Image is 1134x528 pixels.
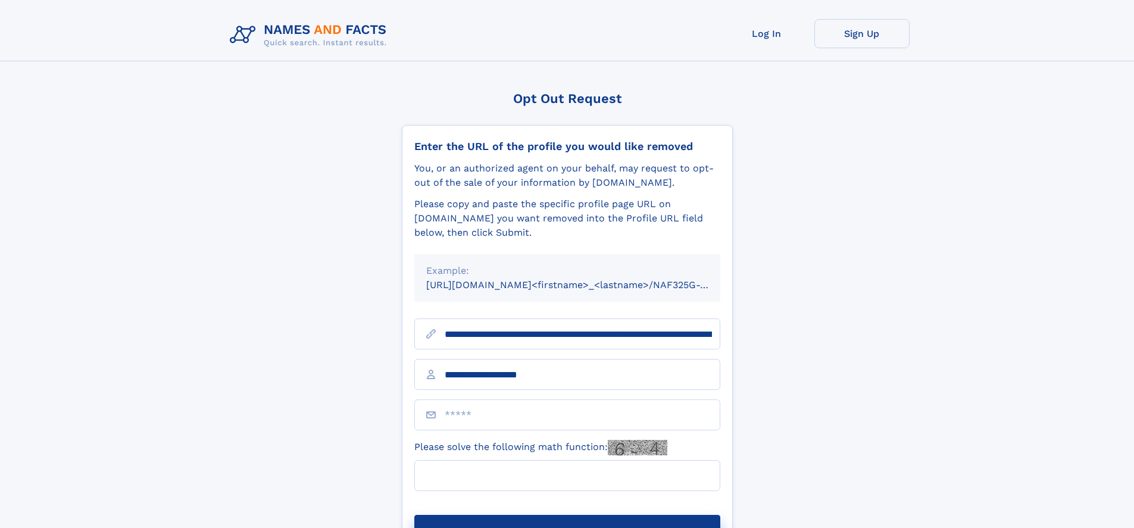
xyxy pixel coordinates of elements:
[414,161,720,190] div: You, or an authorized agent on your behalf, may request to opt-out of the sale of your informatio...
[814,19,910,48] a: Sign Up
[414,140,720,153] div: Enter the URL of the profile you would like removed
[402,91,733,106] div: Opt Out Request
[414,440,667,455] label: Please solve the following math function:
[426,264,708,278] div: Example:
[426,279,743,290] small: [URL][DOMAIN_NAME]<firstname>_<lastname>/NAF325G-xxxxxxxx
[414,197,720,240] div: Please copy and paste the specific profile page URL on [DOMAIN_NAME] you want removed into the Pr...
[225,19,396,51] img: Logo Names and Facts
[719,19,814,48] a: Log In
